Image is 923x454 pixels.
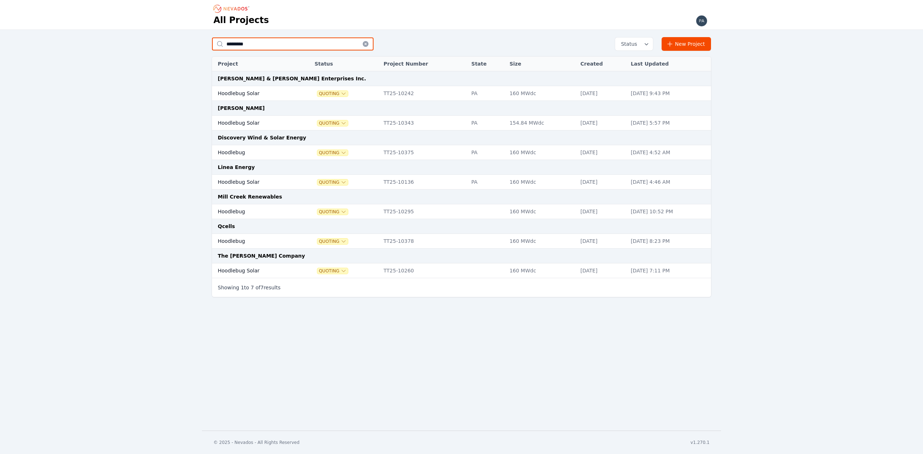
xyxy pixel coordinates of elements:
td: [DATE] [577,145,627,160]
td: [DATE] [577,263,627,278]
td: PA [468,175,506,190]
td: PA [468,116,506,130]
td: [PERSON_NAME] [212,101,711,116]
button: Status [615,37,653,50]
td: 160 MWdc [506,86,577,101]
div: v1.270.1 [690,440,710,445]
th: Project Number [380,57,468,71]
span: 7 [260,285,264,290]
td: TT25-10378 [380,234,468,249]
h1: All Projects [213,14,269,26]
td: Discovery Wind & Solar Energy [212,130,711,145]
td: TT25-10343 [380,116,468,130]
button: Quoting [317,179,348,185]
span: 7 [251,285,254,290]
p: Showing to of results [218,284,281,291]
td: Hoodlebug Solar [212,263,299,278]
th: State [468,57,506,71]
td: [DATE] 7:11 PM [627,263,711,278]
td: 160 MWdc [506,175,577,190]
td: Linea Energy [212,160,711,175]
th: Status [311,57,380,71]
td: Hoodlebug Solar [212,175,299,190]
button: Quoting [317,239,348,244]
td: [DATE] [577,234,627,249]
td: PA [468,86,506,101]
td: [DATE] 5:57 PM [627,116,711,130]
td: 160 MWdc [506,234,577,249]
td: [DATE] 9:43 PM [627,86,711,101]
td: Hoodlebug [212,204,299,219]
div: © 2025 - Nevados - All Rights Reserved [213,440,300,445]
th: Created [577,57,627,71]
a: New Project [662,37,711,51]
td: Hoodlebug Solar [212,116,299,130]
td: [DATE] [577,116,627,130]
tr: Hoodlebug SolarQuotingTT25-10242PA160 MWdc[DATE][DATE] 9:43 PM [212,86,711,101]
td: [DATE] [577,204,627,219]
td: 160 MWdc [506,145,577,160]
td: [DATE] 8:23 PM [627,234,711,249]
td: 154.84 MWdc [506,116,577,130]
td: [DATE] 4:52 AM [627,145,711,160]
tr: HoodlebugQuotingTT25-10295160 MWdc[DATE][DATE] 10:52 PM [212,204,711,219]
td: [DATE] [577,175,627,190]
td: TT25-10136 [380,175,468,190]
button: Quoting [317,268,348,274]
button: Quoting [317,91,348,97]
td: Hoodlebug Solar [212,86,299,101]
tr: Hoodlebug SolarQuotingTT25-10136PA160 MWdc[DATE][DATE] 4:46 AM [212,175,711,190]
span: 1 [241,285,244,290]
td: PA [468,145,506,160]
th: Project [212,57,299,71]
button: Quoting [317,209,348,215]
nav: Breadcrumb [213,3,252,14]
tr: Hoodlebug SolarQuotingTT25-10343PA154.84 MWdc[DATE][DATE] 5:57 PM [212,116,711,130]
td: [DATE] [577,86,627,101]
th: Last Updated [627,57,711,71]
td: [PERSON_NAME] & [PERSON_NAME] Enterprises Inc. [212,71,711,86]
td: Mill Creek Renewables [212,190,711,204]
td: The [PERSON_NAME] Company [212,249,711,263]
td: [DATE] 10:52 PM [627,204,711,219]
tr: Hoodlebug SolarQuotingTT25-10260160 MWdc[DATE][DATE] 7:11 PM [212,263,711,278]
td: 160 MWdc [506,263,577,278]
button: Quoting [317,120,348,126]
td: Hoodlebug [212,145,299,160]
img: paul.mcmillan@nevados.solar [696,15,707,27]
td: Qcells [212,219,711,234]
td: TT25-10375 [380,145,468,160]
tr: HoodlebugQuotingTT25-10378160 MWdc[DATE][DATE] 8:23 PM [212,234,711,249]
th: Size [506,57,577,71]
td: TT25-10242 [380,86,468,101]
td: [DATE] 4:46 AM [627,175,711,190]
span: Status [618,40,637,48]
td: Hoodlebug [212,234,299,249]
td: 160 MWdc [506,204,577,219]
tr: HoodlebugQuotingTT25-10375PA160 MWdc[DATE][DATE] 4:52 AM [212,145,711,160]
button: Quoting [317,150,348,156]
td: TT25-10260 [380,263,468,278]
td: TT25-10295 [380,204,468,219]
